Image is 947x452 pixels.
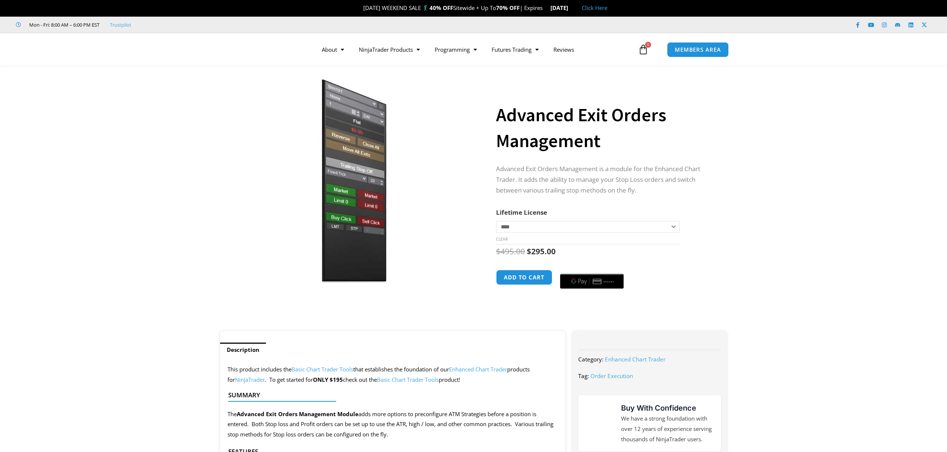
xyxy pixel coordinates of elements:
a: NinjaTrader [235,376,265,383]
span: $ [496,246,501,256]
span: Category: [578,356,603,363]
iframe: Secure payment input frame [559,269,625,269]
bdi: 495.00 [496,246,525,256]
a: Programming [427,41,484,58]
a: Futures Trading [484,41,546,58]
img: ⌛ [543,5,549,11]
a: Enhanced Chart Trader [605,356,665,363]
a: About [314,41,351,58]
p: Advanced Exit Orders Management is a module for the Enhanced Chart Trader. It adds the ability to... [496,164,712,196]
strong: [DATE] [550,4,574,11]
span: MEMBERS AREA [675,47,721,52]
span: Mon - Fri: 8:00 AM – 6:00 PM EST [27,20,100,29]
a: Enhanced Chart Trader [449,366,507,373]
p: We have a strong foundation with over 12 years of experience serving thousands of NinjaTrader users. [621,414,714,445]
a: NinjaTrader Products [351,41,427,58]
span: 0 [645,42,651,48]
nav: Menu [314,41,636,58]
strong: ONLY $195 [313,376,343,383]
label: Lifetime License [496,208,547,217]
a: Order Execution [590,372,633,380]
button: Add to cart [496,270,552,285]
img: 🎉 [357,5,363,11]
img: mark thumbs good 43913 | Affordable Indicators – NinjaTrader [586,410,612,436]
img: LogoAI | Affordable Indicators – NinjaTrader [209,36,288,63]
img: 🏭 [569,5,574,11]
a: Trustpilot [110,20,131,29]
span: Tag: [578,372,589,380]
strong: 40% OFF [429,4,453,11]
a: Clear options [496,237,508,242]
img: AdvancedStopLossMgmt [231,79,469,283]
a: Basic Chart Trader Tools [291,366,353,373]
h3: Buy With Confidence [621,402,714,414]
p: This product includes the that establishes the foundation of our products for . To get started for [228,364,558,385]
a: Basic Chart Trader Tools [377,376,439,383]
strong: Advanced Exit Orders Management Module [237,410,358,418]
span: check out the product! [343,376,460,383]
h1: Advanced Exit Orders Management [496,102,712,154]
bdi: 295.00 [527,246,556,256]
h4: Summary [228,391,551,399]
span: [DATE] WEEKEND SALE 🏌️‍♂️ Sitewide + Up To | Expires [355,4,550,11]
p: The adds more options to preconfigure ATM Strategies before a position is entered. Both Stop loss... [228,409,558,440]
text: •••••• [604,279,615,284]
a: Description [220,343,266,357]
a: Click Here [582,4,607,11]
strong: 70% OFF [496,4,520,11]
a: Reviews [546,41,582,58]
a: MEMBERS AREA [667,42,729,57]
a: 0 [627,39,660,60]
button: Buy with GPay [560,274,624,289]
span: $ [527,246,531,256]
